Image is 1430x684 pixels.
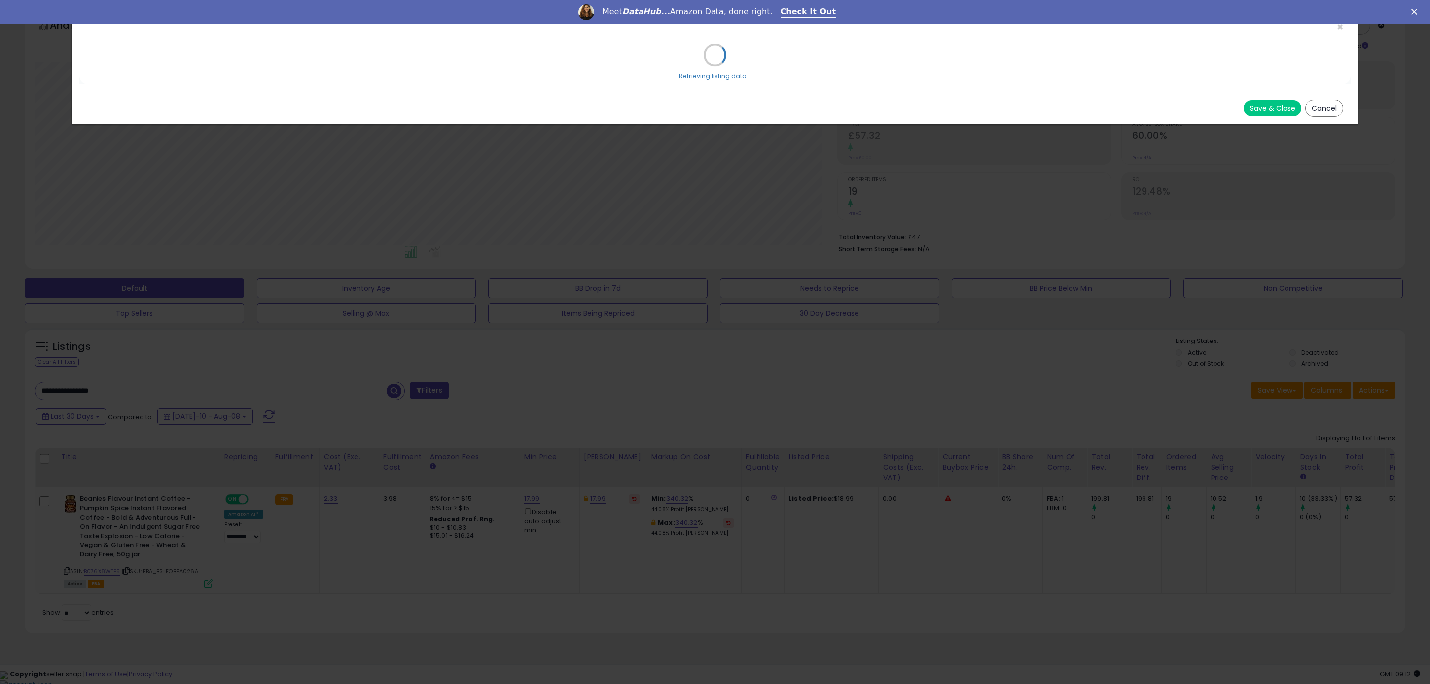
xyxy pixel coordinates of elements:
[602,7,773,17] div: Meet Amazon Data, done right.
[1411,9,1421,15] div: Close
[1337,20,1343,34] span: ×
[622,7,670,16] i: DataHub...
[781,7,836,18] a: Check It Out
[1305,100,1343,117] button: Cancel
[578,4,594,20] img: Profile image for Georgie
[1244,100,1301,116] button: Save & Close
[679,72,751,81] div: Retrieving listing data...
